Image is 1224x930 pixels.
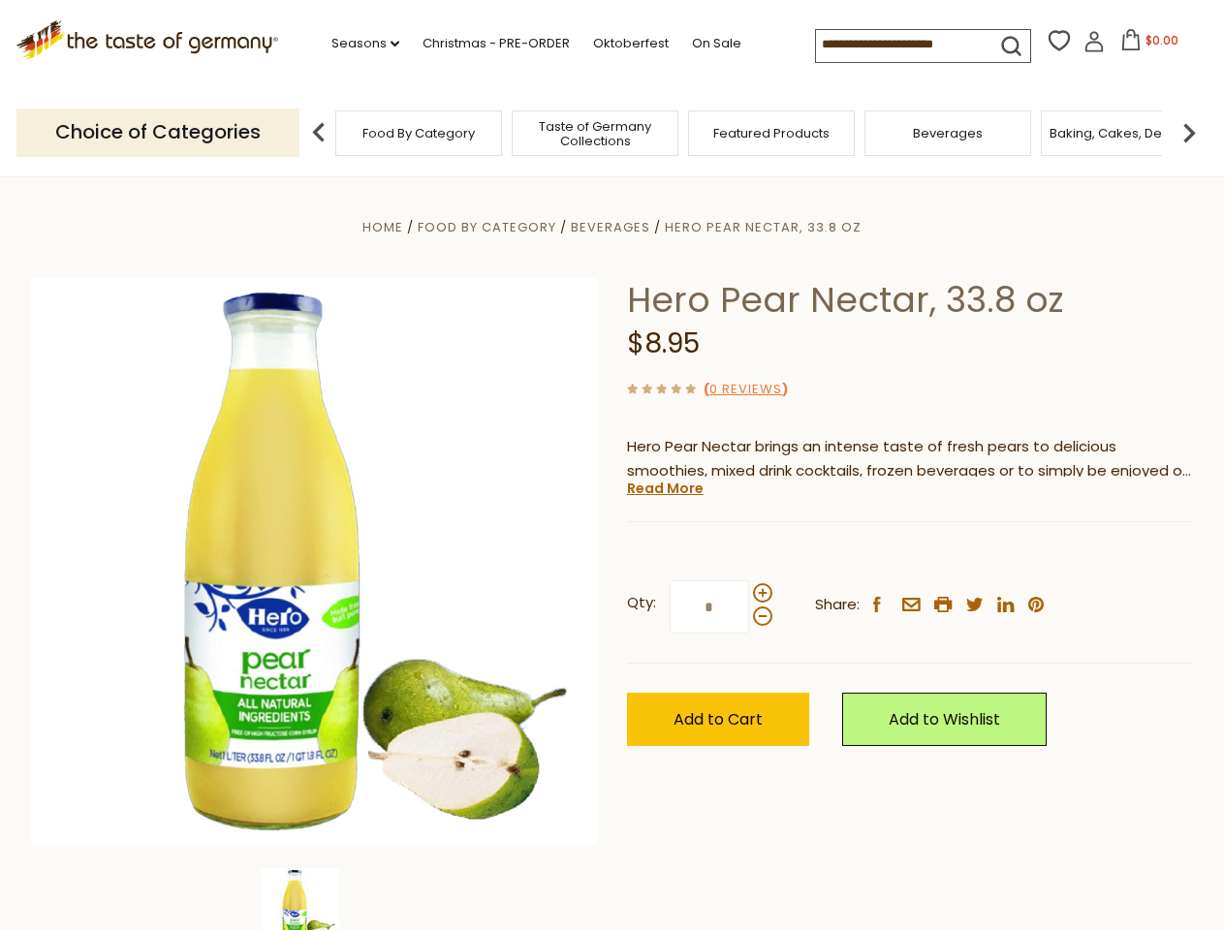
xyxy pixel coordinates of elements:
[518,119,673,148] a: Taste of Germany Collections
[627,479,704,498] a: Read More
[1146,32,1178,48] span: $0.00
[418,218,556,236] a: Food By Category
[593,33,669,54] a: Oktoberfest
[815,593,860,617] span: Share:
[670,580,749,634] input: Qty:
[331,33,399,54] a: Seasons
[627,325,700,362] span: $8.95
[362,218,403,236] a: Home
[1050,126,1200,140] a: Baking, Cakes, Desserts
[627,435,1194,483] p: Hero Pear Nectar brings an intense taste of fresh pears to delicious smoothies, mixed drink cockt...
[362,126,475,140] a: Food By Category
[627,278,1194,322] h1: Hero Pear Nectar, 33.8 oz
[842,693,1047,746] a: Add to Wishlist
[627,693,809,746] button: Add to Cart
[31,278,598,845] img: Hero Pear Nectar, 33.8 oz
[713,126,830,140] a: Featured Products
[299,113,338,152] img: previous arrow
[692,33,741,54] a: On Sale
[571,218,650,236] a: Beverages
[1170,113,1208,152] img: next arrow
[709,380,782,400] a: 0 Reviews
[627,591,656,615] strong: Qty:
[1109,29,1191,58] button: $0.00
[674,708,763,730] span: Add to Cart
[16,108,299,156] p: Choice of Categories
[665,218,862,236] a: Hero Pear Nectar, 33.8 oz
[423,33,570,54] a: Christmas - PRE-ORDER
[913,126,983,140] a: Beverages
[704,380,788,398] span: ( )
